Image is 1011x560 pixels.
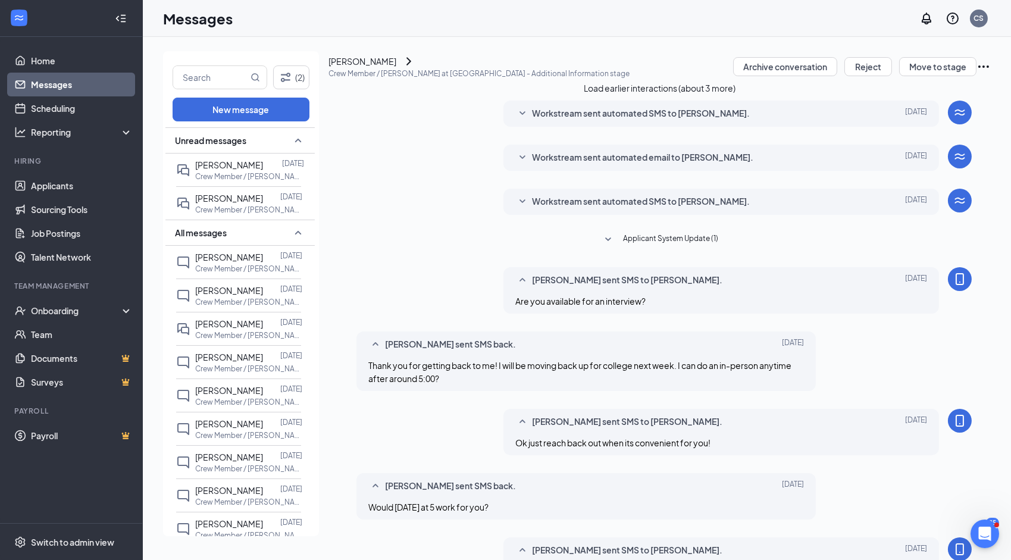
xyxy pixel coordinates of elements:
svg: Analysis [14,126,26,138]
svg: SmallChevronUp [515,415,530,429]
svg: SmallChevronUp [291,226,305,240]
span: [PERSON_NAME] [195,518,263,529]
span: [DATE] [905,415,927,429]
p: [DATE] [280,517,302,527]
svg: Notifications [919,11,934,26]
div: Switch to admin view [31,536,114,548]
svg: ChatInactive [176,255,190,270]
p: [DATE] [280,484,302,494]
svg: Settings [14,536,26,548]
p: [DATE] [280,351,302,361]
svg: DoubleChat [176,163,190,177]
p: Crew Member / [PERSON_NAME] at [GEOGRAPHIC_DATA] [195,297,302,307]
a: Job Postings [31,221,133,245]
svg: WorkstreamLogo [13,12,25,24]
div: 25 [986,518,999,528]
span: Unread messages [175,134,246,146]
svg: UserCheck [14,305,26,317]
button: Move to stage [899,57,976,76]
a: Home [31,49,133,73]
span: [PERSON_NAME] sent SMS to [PERSON_NAME]. [532,415,722,429]
a: SurveysCrown [31,370,133,394]
svg: SmallChevronUp [368,337,383,352]
svg: ChatInactive [176,522,190,536]
span: Thank you for getting back to me! I will be moving back up for college next week. I can do an in-... [368,360,791,384]
svg: SmallChevronDown [515,107,530,121]
span: All messages [175,227,227,239]
span: [PERSON_NAME] [195,452,263,462]
span: [PERSON_NAME] sent SMS back. [385,337,516,352]
svg: SmallChevronDown [515,195,530,209]
p: Crew Member / [PERSON_NAME] at [GEOGRAPHIC_DATA] [195,264,302,274]
span: Applicant System Update (1) [623,233,718,247]
span: [PERSON_NAME] [195,285,263,296]
svg: MobileSms [953,542,967,556]
span: [DATE] [905,273,927,287]
button: New message [173,98,309,121]
svg: ChatInactive [176,289,190,303]
p: [DATE] [280,450,302,461]
span: [DATE] [782,479,804,493]
svg: ChatInactive [176,389,190,403]
span: Workstream sent automated SMS to [PERSON_NAME]. [532,195,750,209]
span: [PERSON_NAME] [195,159,263,170]
svg: ChatInactive [176,455,190,470]
div: Payroll [14,406,130,416]
span: [DATE] [905,151,927,165]
svg: DoubleChat [176,196,190,211]
span: Are you available for an interview? [515,296,646,306]
div: Onboarding [31,305,123,317]
div: Hiring [14,156,130,166]
p: Crew Member / [PERSON_NAME] at [GEOGRAPHIC_DATA] [195,530,302,540]
div: [PERSON_NAME] [328,55,396,68]
div: Reporting [31,126,133,138]
svg: WorkstreamLogo [953,149,967,164]
p: [DATE] [280,192,302,202]
svg: WorkstreamLogo [953,105,967,120]
span: [PERSON_NAME] [195,352,263,362]
p: Crew Member / [PERSON_NAME] at [GEOGRAPHIC_DATA] [195,464,302,474]
a: Applicants [31,174,133,198]
svg: WorkstreamLogo [953,193,967,208]
a: DocumentsCrown [31,346,133,370]
a: Sourcing Tools [31,198,133,221]
span: Would [DATE] at 5 work for you? [368,502,489,512]
p: [DATE] [280,384,302,394]
svg: ChatInactive [176,489,190,503]
button: Filter (2) [273,65,309,89]
svg: SmallChevronUp [515,543,530,558]
svg: SmallChevronDown [515,151,530,165]
span: Ok just reach back out when its convenient for you! [515,437,710,448]
span: [DATE] [905,107,927,121]
svg: MobileSms [953,414,967,428]
p: [DATE] [280,317,302,327]
span: [PERSON_NAME] [195,193,263,204]
a: Scheduling [31,96,133,120]
a: PayrollCrown [31,424,133,448]
p: Crew Member / [PERSON_NAME] at [GEOGRAPHIC_DATA] [195,430,302,440]
svg: ChatInactive [176,355,190,370]
span: [PERSON_NAME] [195,318,263,329]
p: Crew Member / [PERSON_NAME] at [GEOGRAPHIC_DATA] [195,171,302,182]
span: [PERSON_NAME] [195,385,263,396]
svg: ChatInactive [176,422,190,436]
svg: QuestionInfo [946,11,960,26]
p: Crew Member / [PERSON_NAME] at [GEOGRAPHIC_DATA] - Additional Information stage [328,68,630,79]
div: Team Management [14,281,130,291]
p: Crew Member / [PERSON_NAME] at [GEOGRAPHIC_DATA] [195,364,302,374]
span: [PERSON_NAME] [195,418,263,429]
svg: DoubleChat [176,322,190,336]
svg: Ellipses [976,60,991,74]
span: [PERSON_NAME] sent SMS back. [385,479,516,493]
div: CS [974,13,984,23]
p: [DATE] [280,417,302,427]
svg: MagnifyingGlass [251,73,260,82]
span: [DATE] [782,337,804,352]
span: Workstream sent automated email to [PERSON_NAME]. [532,151,753,165]
button: Archive conversation [733,57,837,76]
p: [DATE] [280,284,302,294]
button: Reject [844,57,892,76]
a: Team [31,323,133,346]
span: [PERSON_NAME] [195,485,263,496]
span: [PERSON_NAME] sent SMS to [PERSON_NAME]. [532,273,722,287]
